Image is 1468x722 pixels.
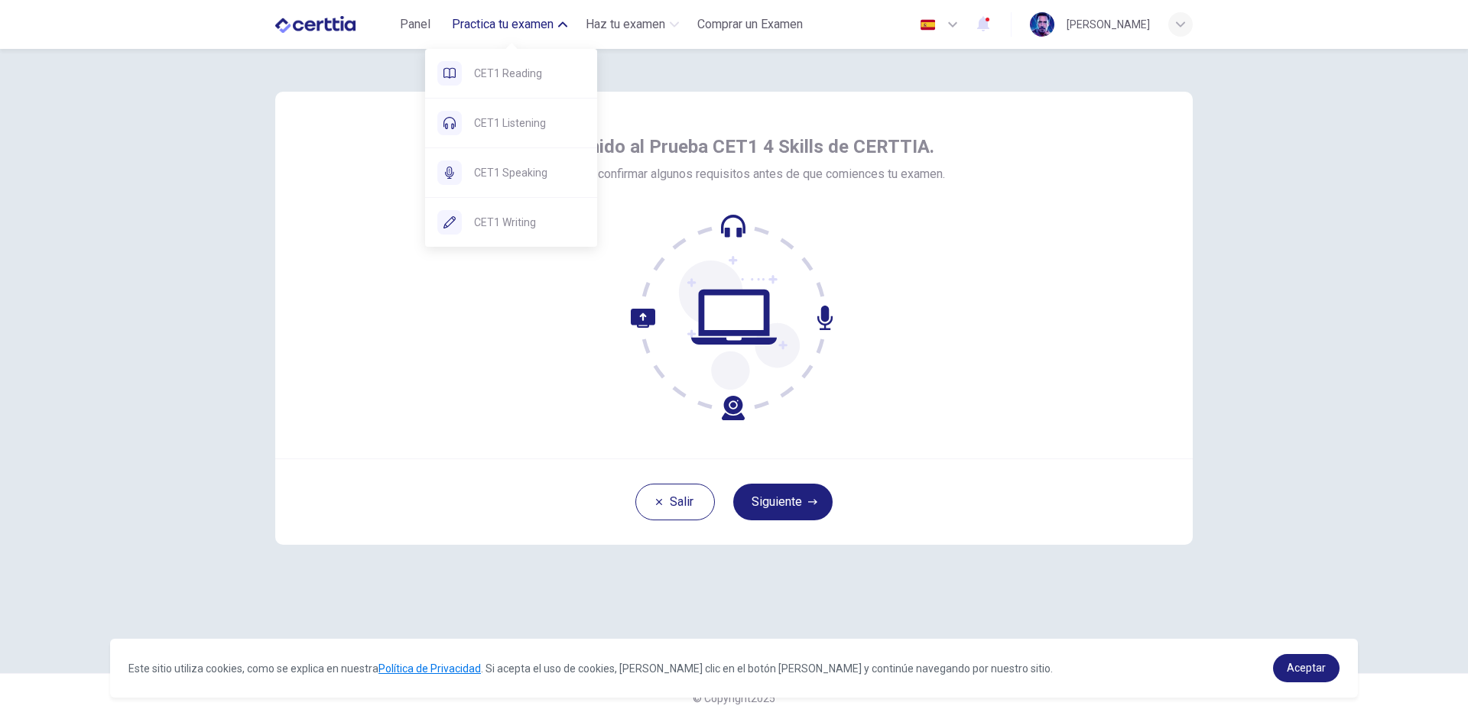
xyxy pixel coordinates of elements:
[697,15,803,34] span: Comprar un Examen
[918,19,937,31] img: es
[400,15,430,34] span: Panel
[378,662,481,675] a: Política de Privacidad
[474,64,585,83] span: CET1 Reading
[425,148,597,197] div: CET1 Speaking
[523,165,945,183] span: Necesitamos confirmar algunos requisitos antes de que comiences tu examen.
[580,11,685,38] button: Haz tu examen
[474,164,585,182] span: CET1 Speaking
[1287,662,1326,674] span: Aceptar
[446,11,573,38] button: Practica tu examen
[425,49,597,98] div: CET1 Reading
[693,692,775,704] span: © Copyright 2025
[1067,15,1150,34] div: [PERSON_NAME]
[425,198,597,247] div: CET1 Writing
[391,11,440,38] button: Panel
[1030,12,1054,37] img: Profile picture
[586,15,665,34] span: Haz tu examen
[275,9,356,40] img: CERTTIA logo
[110,639,1358,698] div: cookieconsent
[128,662,1053,675] span: Este sitio utiliza cookies, como se explica en nuestra . Si acepta el uso de cookies, [PERSON_NAM...
[635,484,715,520] button: Salir
[691,11,809,38] button: Comprar un Examen
[275,9,391,40] a: CERTTIA logo
[534,134,934,159] span: Bienvenido al Prueba CET1 4 Skills de CERTTIA.
[1273,654,1340,682] a: dismiss cookie message
[452,15,554,34] span: Practica tu examen
[474,213,585,231] span: CET1 Writing
[733,484,833,520] button: Siguiente
[425,99,597,147] div: CET1 Listening
[474,114,585,132] span: CET1 Listening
